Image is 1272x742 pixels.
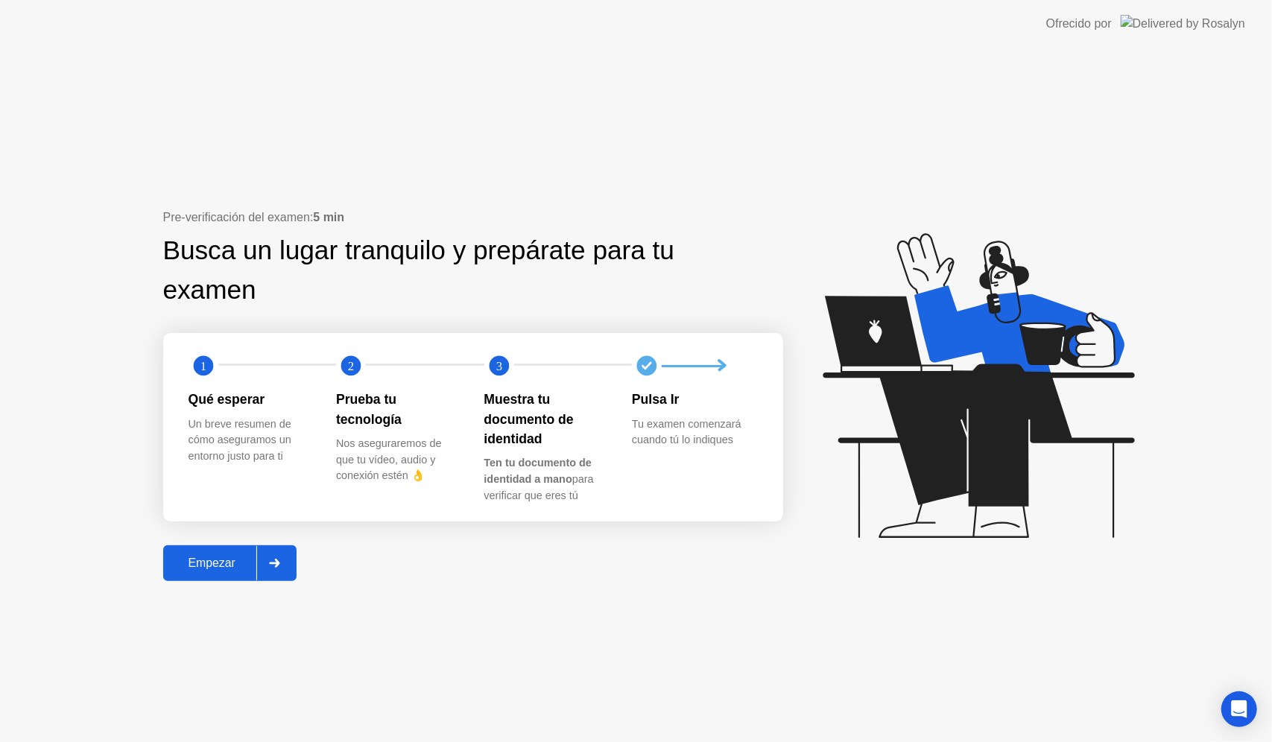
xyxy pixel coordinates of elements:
[336,436,461,484] div: Nos aseguraremos de que tu vídeo, audio y conexión estén 👌
[348,359,354,373] text: 2
[484,457,592,485] b: Ten tu documento de identidad a mano
[632,390,756,409] div: Pulsa Ir
[313,211,344,223] b: 5 min
[1121,15,1245,32] img: Delivered by Rosalyn
[189,390,313,409] div: Qué esperar
[163,231,689,310] div: Busca un lugar tranquilo y prepárate para tu examen
[496,359,501,373] text: 3
[200,359,206,373] text: 1
[163,545,297,581] button: Empezar
[484,455,609,504] div: para verificar que eres tú
[484,390,609,448] div: Muestra tu documento de identidad
[189,416,313,465] div: Un breve resumen de cómo aseguramos un entorno justo para ti
[168,556,256,570] div: Empezar
[163,209,783,226] div: Pre-verificación del examen:
[336,390,461,429] div: Prueba tu tecnología
[1221,691,1257,727] div: Open Intercom Messenger
[1046,15,1112,33] div: Ofrecido por
[632,416,756,448] div: Tu examen comenzará cuando tú lo indiques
